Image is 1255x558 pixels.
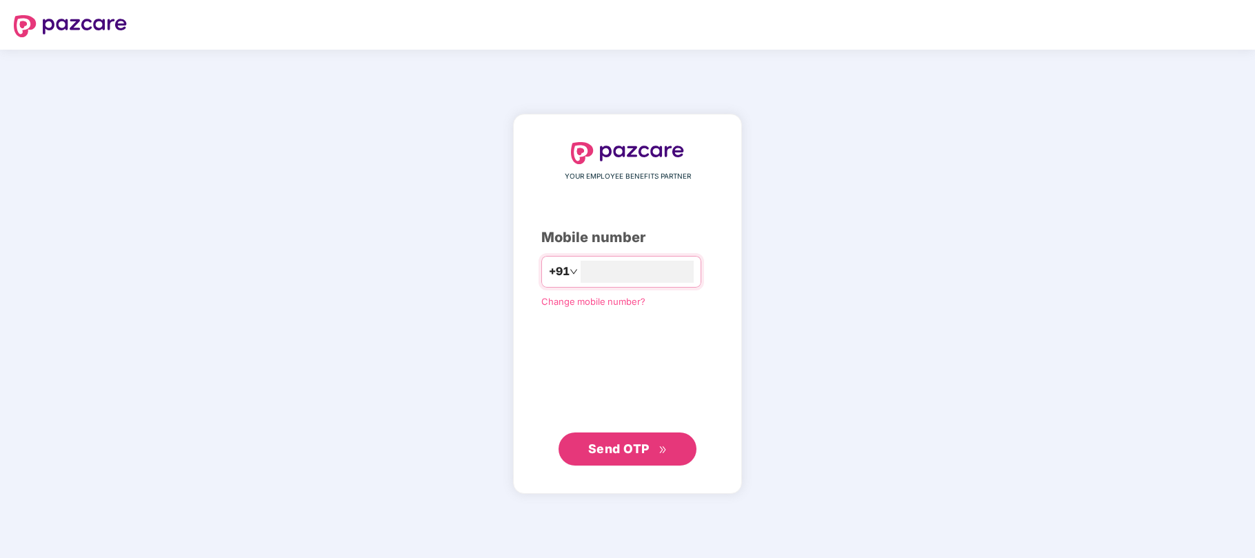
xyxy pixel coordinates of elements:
button: Send OTPdouble-right [559,432,696,466]
a: Change mobile number? [541,296,645,307]
img: logo [571,142,684,164]
span: +91 [549,263,570,280]
div: Mobile number [541,227,714,248]
span: YOUR EMPLOYEE BENEFITS PARTNER [565,171,691,182]
span: down [570,268,578,276]
span: double-right [659,446,667,455]
span: Send OTP [588,441,650,456]
img: logo [14,15,127,37]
